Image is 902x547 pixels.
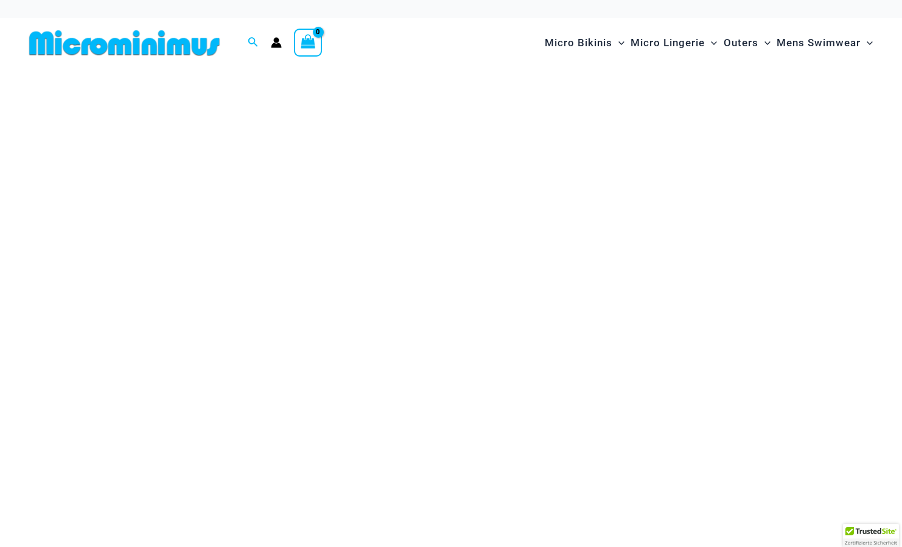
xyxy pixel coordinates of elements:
[540,23,878,63] nav: Site Navigation
[271,37,282,48] a: Account icon link
[294,29,322,57] a: View Shopping Cart, empty
[628,24,720,61] a: Micro LingerieMenu ToggleMenu Toggle
[542,24,628,61] a: Micro BikinisMenu ToggleMenu Toggle
[724,27,758,58] span: Outers
[861,27,873,58] span: Menu Toggle
[631,27,705,58] span: Micro Lingerie
[777,27,861,58] span: Mens Swimwear
[843,524,899,547] div: TrustedSite Certified
[545,27,612,58] span: Micro Bikinis
[758,27,771,58] span: Menu Toggle
[248,35,259,51] a: Search icon link
[24,29,225,57] img: MM SHOP LOGO FLAT
[705,27,717,58] span: Menu Toggle
[774,24,876,61] a: Mens SwimwearMenu ToggleMenu Toggle
[612,27,624,58] span: Menu Toggle
[721,24,774,61] a: OutersMenu ToggleMenu Toggle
